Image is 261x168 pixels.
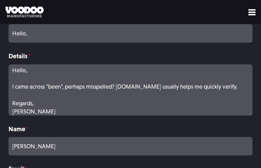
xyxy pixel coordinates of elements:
input: Briefly describe your question [9,24,252,43]
img: menu icon [248,9,256,15]
strong: Details [9,52,27,60]
label: Name [9,124,252,134]
img: Voodoo Manufacturing logo [5,6,44,18]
